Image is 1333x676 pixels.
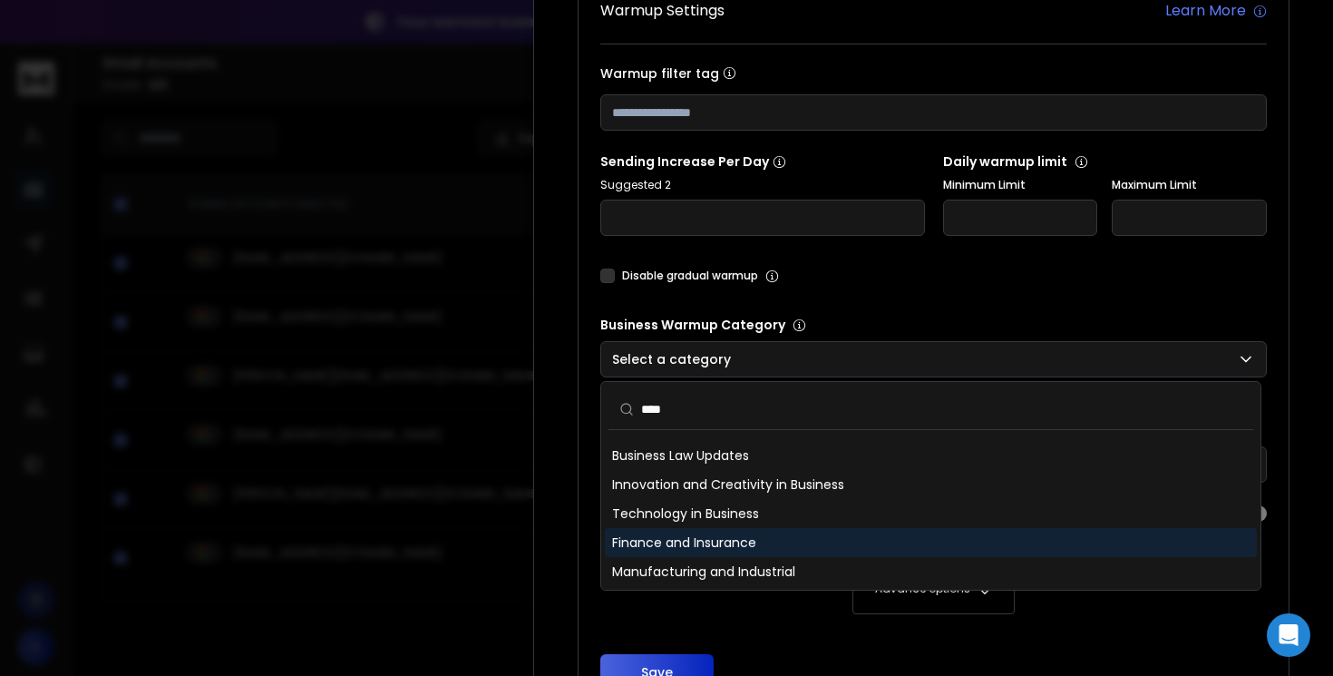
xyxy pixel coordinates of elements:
span: Innovation and Creativity in Business [612,475,844,494]
span: Manufacturing and Industrial [612,563,795,581]
span: Business Law Updates [612,446,749,465]
span: Finance and Insurance [612,534,756,552]
div: Open Intercom Messenger [1267,613,1310,657]
span: Technology in Business [612,505,759,523]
